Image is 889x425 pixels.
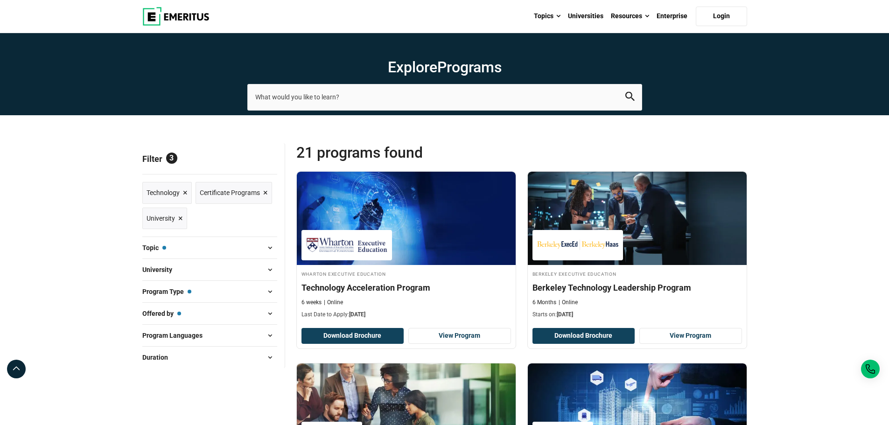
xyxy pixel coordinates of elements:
[349,311,365,318] span: [DATE]
[142,143,277,174] p: Filter
[166,153,177,164] span: 3
[200,188,260,198] span: Certificate Programs
[324,299,343,307] p: Online
[142,330,210,341] span: Program Languages
[301,270,511,278] h4: Wharton Executive Education
[263,186,268,200] span: ×
[142,286,191,297] span: Program Type
[532,270,742,278] h4: Berkeley Executive Education
[528,172,747,265] img: Berkeley Technology Leadership Program | Online Leadership Course
[532,299,556,307] p: 6 Months
[183,186,188,200] span: ×
[142,285,277,299] button: Program Type
[297,172,516,265] img: Technology Acceleration Program | Online Technology Course
[147,188,180,198] span: Technology
[301,282,511,293] h4: Technology Acceleration Program
[301,311,511,319] p: Last Date to Apply:
[147,213,175,223] span: University
[532,311,742,319] p: Starts on:
[408,328,511,344] a: View Program
[142,265,180,275] span: University
[528,172,747,324] a: Leadership Course by Berkeley Executive Education - October 30, 2025 Berkeley Executive Education...
[537,235,618,256] img: Berkeley Executive Education
[297,172,516,324] a: Technology Course by Wharton Executive Education - October 9, 2025 Wharton Executive Education Wh...
[178,212,183,225] span: ×
[306,235,387,256] img: Wharton Executive Education
[142,241,277,255] button: Topic
[301,299,322,307] p: 6 weeks
[142,263,277,277] button: University
[625,92,635,103] button: search
[142,352,175,362] span: Duration
[437,58,502,76] span: Programs
[142,182,192,204] a: Technology ×
[639,328,742,344] a: View Program
[142,243,166,253] span: Topic
[247,84,642,110] input: search-page
[532,282,742,293] h4: Berkeley Technology Leadership Program
[557,311,573,318] span: [DATE]
[142,350,277,364] button: Duration
[301,328,404,344] button: Download Brochure
[142,328,277,342] button: Program Languages
[142,208,187,230] a: University ×
[196,182,272,204] a: Certificate Programs ×
[696,7,747,26] a: Login
[142,307,277,320] button: Offered by
[248,154,277,166] a: Reset all
[247,58,642,77] h1: Explore
[142,308,181,319] span: Offered by
[532,328,635,344] button: Download Brochure
[296,143,522,162] span: 21 Programs found
[625,94,635,103] a: search
[559,299,578,307] p: Online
